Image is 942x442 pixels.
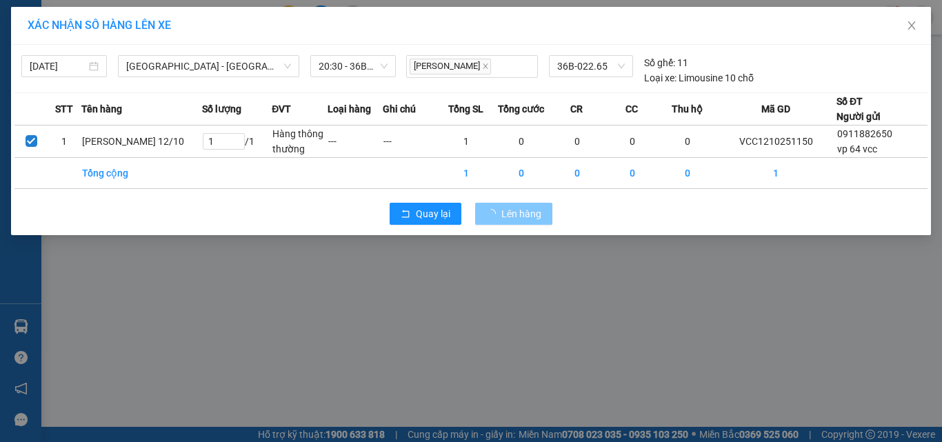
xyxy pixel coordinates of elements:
div: Limousine 10 chỗ [644,70,754,86]
span: ĐVT [272,101,291,117]
td: / 1 [202,125,272,158]
strong: CÔNG TY TNHH VĨNH QUANG [131,23,319,38]
span: 0911882650 [837,128,892,139]
td: 0 [549,158,604,189]
span: down [283,62,292,70]
td: [PERSON_NAME] 12/10 [81,125,202,158]
span: Tổng SL [448,101,483,117]
td: 1 [438,125,493,158]
span: Loại xe: [644,70,677,86]
button: rollbackQuay lại [390,203,461,225]
span: [PERSON_NAME] [410,59,491,74]
strong: PHIẾU GỬI HÀNG [169,41,281,55]
td: 1 [716,158,836,189]
span: XÁC NHẬN SỐ HÀNG LÊN XE [28,19,171,32]
span: STT [55,101,73,117]
td: 0 [605,125,660,158]
span: Tổng cước [498,101,544,117]
span: CR [570,101,583,117]
td: 1 [48,125,81,158]
td: Hàng thông thường [272,125,327,158]
span: Ghi chú [383,101,416,117]
span: rollback [401,209,410,220]
span: close [482,63,489,70]
span: 20:30 - 36B-022.65 [319,56,388,77]
div: 11 [644,55,688,70]
td: Tổng cộng [81,158,202,189]
span: Lên hàng [501,206,541,221]
strong: Hotline : 0889 23 23 23 [180,58,270,68]
td: --- [328,125,383,158]
span: Tên hàng [81,101,122,117]
span: CC [625,101,638,117]
span: Số ghế: [644,55,675,70]
button: Close [892,7,931,46]
span: 36B-022.65 [557,56,625,77]
input: 12/10/2025 [30,59,86,74]
span: Mã GD [761,101,790,117]
td: 0 [494,125,549,158]
td: 0 [660,158,715,189]
span: vp 64 vcc [837,143,877,154]
td: VCC1210251150 [716,125,836,158]
span: Thu hộ [672,101,703,117]
td: 0 [605,158,660,189]
td: 0 [494,158,549,189]
strong: : [DOMAIN_NAME] [163,71,285,84]
span: loading [486,209,501,219]
span: close [906,20,917,31]
div: Số ĐT Người gửi [836,94,881,124]
span: Loại hàng [328,101,371,117]
td: --- [383,125,438,158]
span: Hà Nội - Thanh Hóa [126,56,291,77]
td: 1 [438,158,493,189]
span: Số lượng [202,101,241,117]
span: Website [163,73,196,83]
span: Quay lại [416,206,450,221]
td: 0 [549,125,604,158]
td: 0 [660,125,715,158]
button: Lên hàng [475,203,552,225]
img: logo [21,21,86,86]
